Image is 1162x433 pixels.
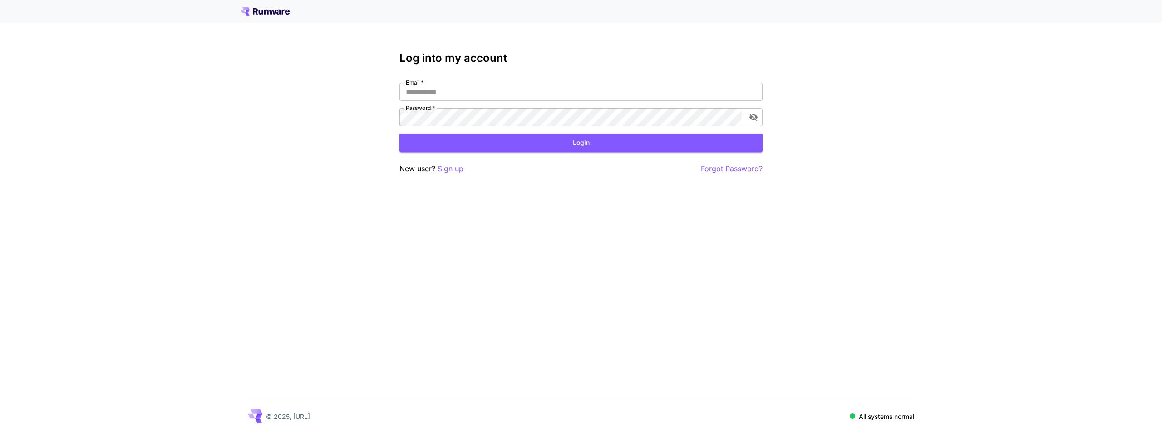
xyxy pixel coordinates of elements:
[438,163,463,174] button: Sign up
[745,109,762,125] button: toggle password visibility
[266,412,310,421] p: © 2025, [URL]
[406,79,423,86] label: Email
[701,163,763,174] button: Forgot Password?
[399,163,463,174] p: New user?
[406,104,435,112] label: Password
[399,52,763,65] h3: Log into my account
[859,412,914,421] p: All systems normal
[399,134,763,152] button: Login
